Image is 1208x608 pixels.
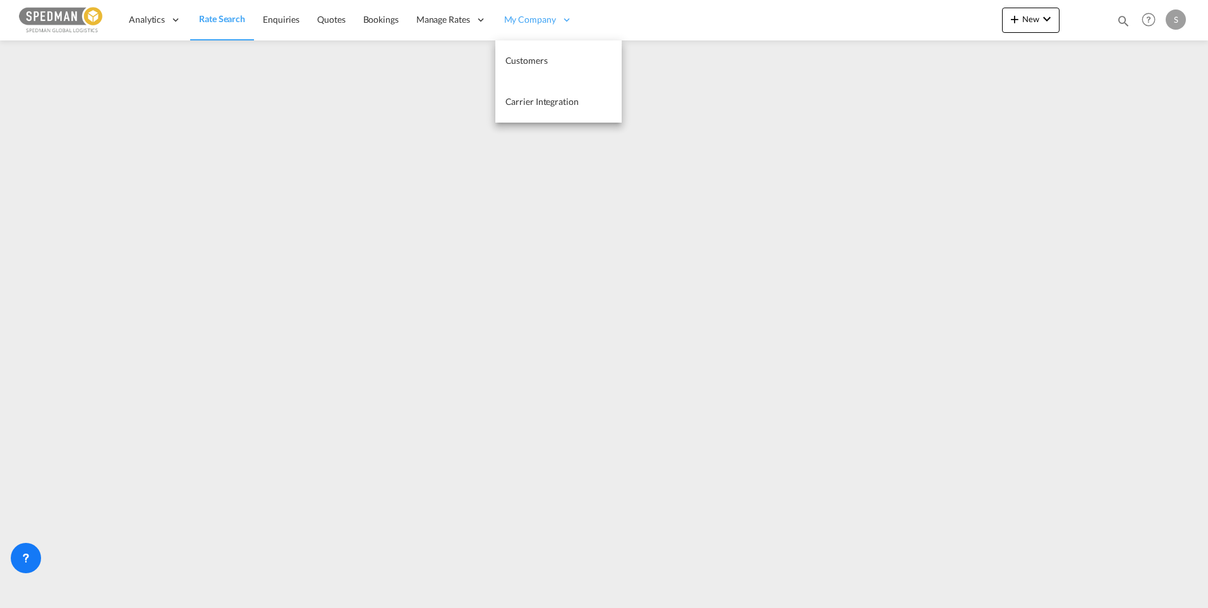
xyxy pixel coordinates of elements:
span: Bookings [363,14,399,25]
span: Manage Rates [416,13,470,26]
span: Customers [505,55,548,66]
md-icon: icon-magnify [1116,14,1130,28]
span: Carrier Integration [505,96,579,107]
span: Enquiries [263,14,299,25]
div: icon-magnify [1116,14,1130,33]
div: S [1166,9,1186,30]
span: Rate Search [199,13,245,24]
a: Customers [495,40,622,82]
span: Help [1138,9,1159,30]
span: My Company [504,13,556,26]
md-icon: icon-chevron-down [1039,11,1054,27]
div: Help [1138,9,1166,32]
span: Quotes [317,14,345,25]
a: Carrier Integration [495,82,622,123]
img: c12ca350ff1b11efb6b291369744d907.png [19,6,104,34]
button: icon-plus 400-fgNewicon-chevron-down [1002,8,1060,33]
span: Analytics [129,13,165,26]
span: New [1007,14,1054,24]
md-icon: icon-plus 400-fg [1007,11,1022,27]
